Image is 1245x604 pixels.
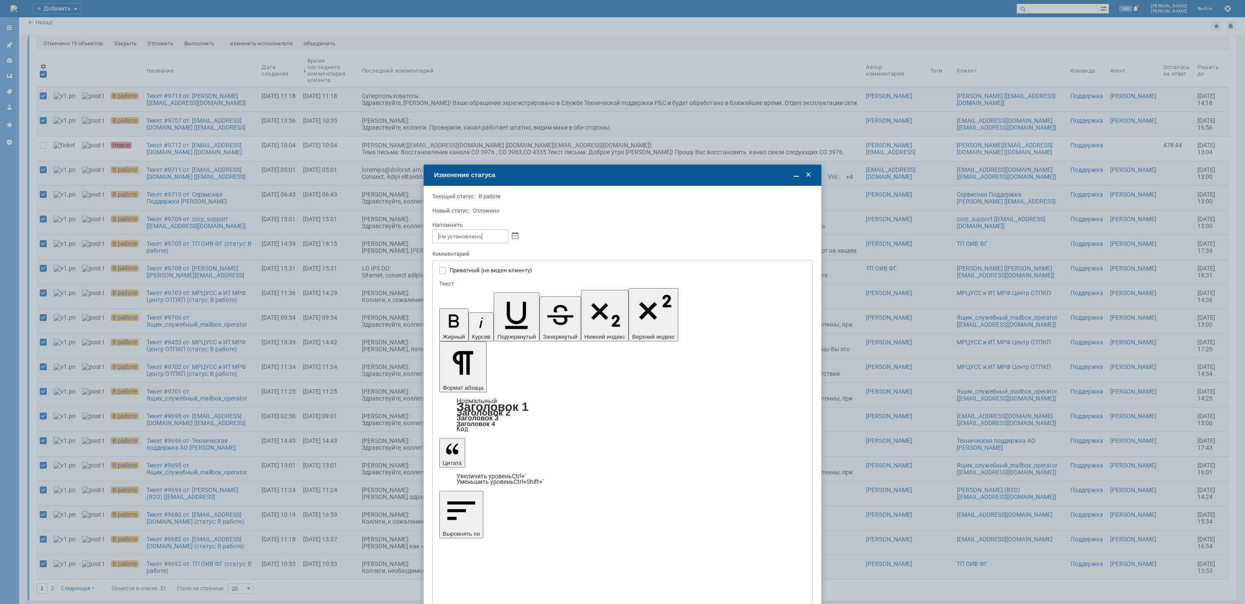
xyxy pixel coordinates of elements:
a: Заголовок 1 [456,400,529,413]
button: Зачеркнутый [539,296,581,341]
a: Код [456,425,468,433]
div: Текст [439,281,804,286]
span: Ctrl+Shift+' [514,478,543,485]
label: Новый статус: [432,207,469,214]
button: Жирный [439,308,469,341]
span: Формат абзаца [443,385,483,391]
span: Курсив [472,334,491,340]
span: Подчеркнутый [497,334,536,340]
a: Decrease [456,478,543,485]
span: В работе [479,193,501,200]
span: Закрыть [804,171,813,179]
label: Текущий статус: [432,193,475,200]
span: Нижний индекс [584,334,626,340]
button: Цитата [439,438,465,467]
input: [Не установлено] [432,229,508,243]
div: Цитата [439,474,806,485]
span: Ctrl+' [512,473,526,480]
label: Приватный (не виден клиенту) [450,267,804,274]
div: Формат абзаца [439,398,806,432]
a: Заголовок 3 [456,414,498,422]
button: Выровнять по [439,491,483,538]
button: Верхний индекс [629,288,678,341]
a: Заголовок 4 [456,420,495,427]
a: Заголовок 2 [456,407,511,417]
button: Нижний индекс [581,290,629,341]
div: Изменение статуса [434,171,813,179]
button: Подчеркнутый [494,292,539,341]
span: Зачеркнутый [543,334,578,340]
div: Напомнить [432,222,811,228]
button: Формат абзаца [439,341,487,392]
a: Increase [456,473,526,480]
div: Комментарий [432,250,811,258]
span: Очистить значение во всех выбранных объектах [804,222,811,228]
a: Нормальный [456,397,497,405]
span: Верхний индекс [632,334,675,340]
span: Жирный [443,334,465,340]
span: Отложено [473,207,499,214]
span: Свернуть (Ctrl + M) [792,171,801,179]
span: Выровнять по [443,531,480,537]
button: Курсив [469,312,494,341]
span: Цитата [443,460,462,466]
